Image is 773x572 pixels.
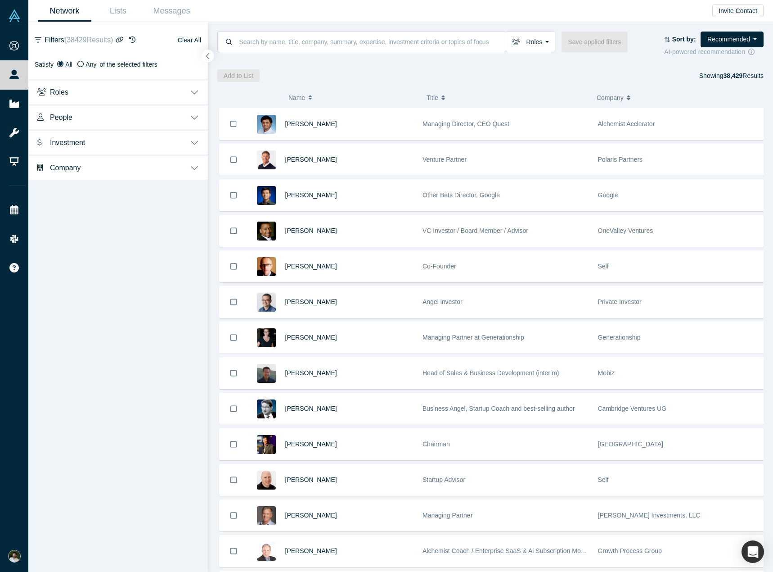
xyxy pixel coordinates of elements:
[220,215,247,246] button: Bookmark
[598,120,655,127] span: Alchemist Acclerator
[285,298,337,305] a: [PERSON_NAME]
[220,429,247,460] button: Bookmark
[427,88,587,107] button: Title
[285,440,337,448] a: [PERSON_NAME]
[422,298,463,305] span: Angel investor
[285,156,337,163] a: [PERSON_NAME]
[598,476,609,483] span: Self
[50,113,72,122] span: People
[45,35,113,45] span: Filters
[723,72,742,79] strong: 38,429
[598,512,701,519] span: [PERSON_NAME] Investments, LLC
[699,69,764,82] div: Showing
[422,405,575,412] span: Business Angel, Startup Coach and best-selling author
[598,405,667,412] span: Cambridge Ventures UG
[562,32,627,52] button: Save applied filters
[288,88,417,107] button: Name
[220,393,247,424] button: Bookmark
[238,31,506,52] input: Search by name, title, company, summary, expertise, investment criteria or topics of focus
[64,36,113,44] span: ( 38429 Results)
[597,88,624,107] span: Company
[598,227,653,234] span: OneValley Ventures
[422,547,635,554] span: Alchemist Coach / Enterprise SaaS & Ai Subscription Model Thought Leader
[257,222,276,241] img: Juan Scarlett's Profile Image
[422,191,500,199] span: Other Bets Director, Google
[257,471,276,490] img: Adam Frankl's Profile Image
[50,163,81,172] span: Company
[50,88,68,96] span: Roles
[422,227,528,234] span: VC Investor / Board Member / Advisor
[422,334,524,341] span: Managing Partner at Generationship
[257,115,276,134] img: Gnani Palanikumar's Profile Image
[257,364,276,383] img: Michael Chang's Profile Image
[145,0,198,22] a: Messages
[257,150,276,169] img: Gary Swart's Profile Image
[285,547,337,554] a: [PERSON_NAME]
[598,334,641,341] span: Generationship
[288,88,305,107] span: Name
[285,334,337,341] a: [PERSON_NAME]
[422,440,450,448] span: Chairman
[285,476,337,483] a: [PERSON_NAME]
[285,263,337,270] a: [PERSON_NAME]
[506,32,555,52] button: Roles
[285,191,337,199] a: [PERSON_NAME]
[220,464,247,495] button: Bookmark
[422,369,559,377] span: Head of Sales & Business Development (interim)
[65,61,72,68] span: All
[285,369,337,377] a: [PERSON_NAME]
[28,79,208,104] button: Roles
[598,263,609,270] span: Self
[28,154,208,180] button: Company
[257,435,276,454] img: Timothy Chou's Profile Image
[217,69,260,82] button: Add to List
[285,227,337,234] span: [PERSON_NAME]
[257,399,276,418] img: Martin Giese's Profile Image
[701,32,764,47] button: Recommended
[598,547,662,554] span: Growth Process Group
[285,405,337,412] a: [PERSON_NAME]
[257,542,276,561] img: Chuck DeVita's Profile Image
[257,257,276,276] img: Robert Winder's Profile Image
[598,156,643,163] span: Polaris Partners
[220,358,247,389] button: Bookmark
[220,286,247,318] button: Bookmark
[220,108,247,140] button: Bookmark
[35,60,202,69] div: Satisfy of the selected filters
[220,500,247,531] button: Bookmark
[91,0,145,22] a: Lists
[257,506,276,525] img: Steve King's Profile Image
[723,72,764,79] span: Results
[598,369,615,377] span: Mobiz
[422,156,467,163] span: Venture Partner
[598,440,664,448] span: [GEOGRAPHIC_DATA]
[8,550,21,563] img: Marcus Virginia's Account
[285,512,337,519] a: [PERSON_NAME]
[50,138,85,147] span: Investment
[664,47,764,57] div: AI-powered recommendation
[598,298,642,305] span: Private Investor
[597,88,757,107] button: Company
[422,263,456,270] span: Co-Founder
[598,191,618,199] span: Google
[220,144,247,175] button: Bookmark
[257,293,276,312] img: Danny Chee's Profile Image
[220,180,247,211] button: Bookmark
[38,0,91,22] a: Network
[422,512,472,519] span: Managing Partner
[257,186,276,205] img: Steven Kan's Profile Image
[8,9,21,22] img: Alchemist Vault Logo
[285,120,337,127] a: [PERSON_NAME]
[28,104,208,129] button: People
[220,322,247,353] button: Bookmark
